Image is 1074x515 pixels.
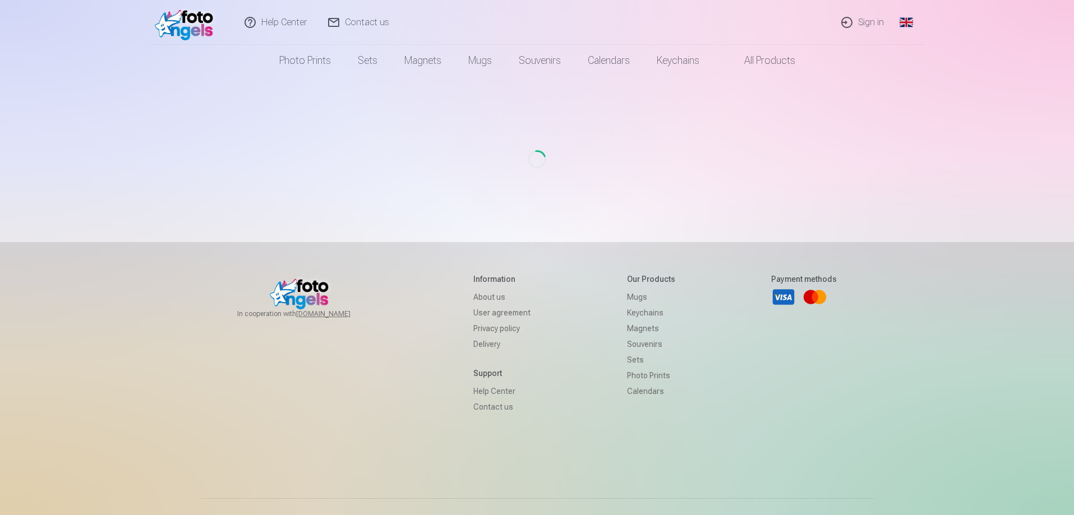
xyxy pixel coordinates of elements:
img: /fa1 [155,4,219,40]
a: Keychains [643,45,713,76]
a: Magnets [391,45,455,76]
a: Sets [344,45,391,76]
a: User agreement [473,305,531,321]
a: Souvenirs [505,45,574,76]
h5: Support [473,368,531,379]
a: Help Center [473,383,531,399]
a: Sets [627,352,675,368]
span: In cooperation with [237,309,377,318]
a: Mugs [627,289,675,305]
a: Calendars [627,383,675,399]
a: Photo prints [627,368,675,383]
a: Calendars [574,45,643,76]
a: Contact us [473,399,531,415]
h5: Information [473,273,531,285]
a: Souvenirs [627,336,675,352]
a: Mastercard [803,285,827,309]
h5: Payment methods [771,273,837,285]
a: Keychains [627,305,675,321]
a: Mugs [455,45,505,76]
a: [DOMAIN_NAME] [296,309,377,318]
a: Delivery [473,336,531,352]
a: Privacy policy [473,321,531,336]
h5: Our products [627,273,675,285]
a: About us [473,289,531,305]
a: All products [713,45,809,76]
a: Magnets [627,321,675,336]
a: Photo prints [266,45,344,76]
a: Visa [771,285,796,309]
